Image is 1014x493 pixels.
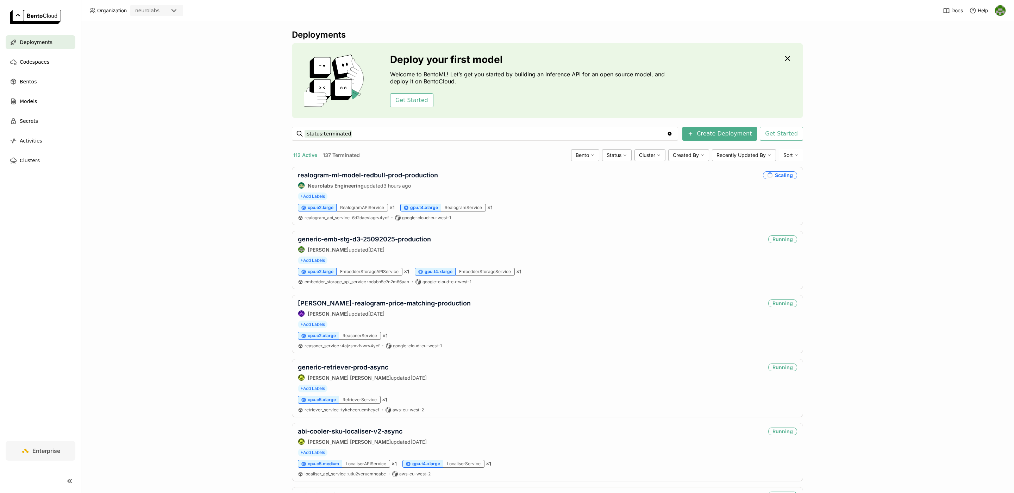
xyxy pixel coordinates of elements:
div: Sort [779,149,803,161]
span: google-cloud-eu-west-1 [402,215,451,221]
span: realogram_api_service 6d2daeviagrv4ycf [305,215,389,220]
span: Sort [783,152,793,158]
strong: [PERSON_NAME] [308,247,349,253]
svg: Clear value [667,131,672,137]
span: Enterprise [32,447,60,454]
span: Secrets [20,117,38,125]
div: updated [298,310,471,317]
a: retriever_service:tykchcerucmheycf [305,407,379,413]
a: Enterprise [6,441,75,461]
a: realogram-ml-model-redbull-prod-production [298,171,438,179]
div: LocaliserService [443,460,484,468]
a: Clusters [6,153,75,168]
span: aws-eu-west-2 [399,471,431,477]
span: × 1 [487,204,493,211]
img: Neurolabs Engineering [298,182,305,189]
div: RealogramAPIService [337,204,388,211]
span: Codespaces [20,58,49,66]
div: Bento [571,149,599,161]
span: embedder_storage_api_service odabn5e7n2m66aan [305,279,409,284]
strong: [PERSON_NAME] [308,311,349,317]
span: : [339,407,340,412]
span: +Add Labels [298,257,327,264]
span: gpu.t4.xlarge [425,269,452,274]
span: gpu.t4.xlarge [410,205,438,210]
span: +Add Labels [298,321,327,328]
a: embedder_storage_api_service:odabn5e7n2m66aan [305,279,409,285]
span: : [346,471,348,476]
span: cpu.e2.large [308,269,333,274]
div: Help [969,7,988,14]
p: Welcome to BentoML! Let’s get you started by building an Inference API for an open source model, ... [390,71,668,85]
div: EmbedderStorageAPIService [337,268,402,276]
span: [DATE] [368,311,384,317]
span: × 1 [392,461,397,467]
span: [DATE] [411,375,427,381]
strong: [PERSON_NAME] [PERSON_NAME] [308,439,391,445]
a: generic-emb-stg-d3-25092025-production [298,235,431,243]
strong: [PERSON_NAME] [PERSON_NAME] [308,375,391,381]
span: cpu.c2.xlarge [308,333,336,339]
img: Sauyon Lee [298,310,305,317]
input: Search [305,128,667,139]
span: Activities [20,137,42,145]
a: reasoner_service:4ajzsmvfvwrv4ycf [305,343,380,349]
div: Running [768,364,797,371]
span: Models [20,97,37,106]
div: Scaling [763,171,797,179]
span: Help [978,7,988,14]
span: Recently Updated By [716,152,766,158]
span: Bento [576,152,589,158]
span: × 1 [382,397,387,403]
a: Codespaces [6,55,75,69]
img: Jian Shen Yap [298,438,305,445]
span: google-cloud-eu-west-1 [393,343,442,349]
span: Cluster [639,152,655,158]
div: updated [298,438,427,445]
div: ReasonerService [339,332,381,340]
span: × 1 [382,333,388,339]
div: Status [602,149,632,161]
i: loading [767,172,773,178]
a: abi-cooler-sku-localiser-v2-async [298,428,402,435]
h3: Deploy your first model [390,54,668,65]
a: Secrets [6,114,75,128]
span: : [350,215,351,220]
span: Created By [673,152,699,158]
div: RealogramService [441,204,486,211]
img: logo [10,10,61,24]
a: Deployments [6,35,75,49]
button: Get Started [760,127,803,141]
button: 112 Active [292,151,319,160]
span: Deployments [20,38,52,46]
span: +Add Labels [298,192,327,200]
span: Clusters [20,156,40,165]
div: Running [768,299,797,307]
button: Get Started [390,93,433,107]
div: Cluster [634,149,665,161]
div: Created By [668,149,709,161]
a: Docs [943,7,963,14]
div: Running [768,428,797,435]
span: +Add Labels [298,449,327,456]
div: Deployments [292,30,803,40]
span: × 1 [486,461,491,467]
span: gpu.t4.xlarge [412,461,440,467]
div: EmbedderStorageService [456,268,515,276]
span: [DATE] [368,247,384,253]
div: LocaliserAPIService [342,460,390,468]
span: localiser_api_service utiu2verucmheabc [305,471,386,476]
div: RetrieverService [339,396,381,404]
button: 137 Terminated [321,151,361,160]
span: : [340,343,341,348]
span: Status [607,152,621,158]
span: Organization [97,7,127,14]
a: realogram_api_service:6d2daeviagrv4ycf [305,215,389,221]
a: generic-retriever-prod-async [298,364,388,371]
span: × 1 [404,268,409,275]
img: Jian Shen Yap [298,374,305,381]
span: retriever_service tykchcerucmheycf [305,407,379,412]
span: reasoner_service 4ajzsmvfvwrv4ycf [305,343,380,348]
button: Create Deployment [682,127,757,141]
span: google-cloud-eu-west-1 [423,279,471,285]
